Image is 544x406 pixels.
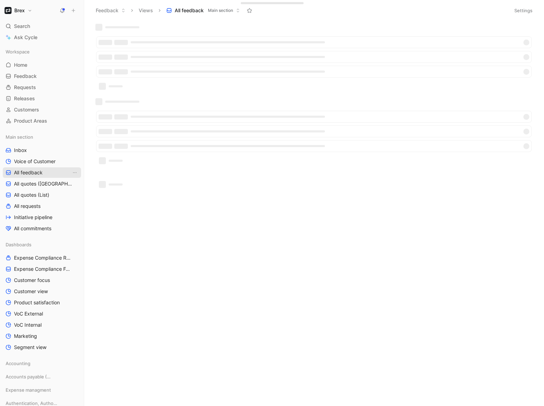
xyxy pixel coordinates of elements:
[3,342,81,353] a: Segment view
[14,7,25,14] h1: Brex
[6,373,52,380] span: Accounts payable (AP)
[3,385,81,397] div: Expense managment
[3,145,81,155] a: Inbox
[14,147,27,154] span: Inbox
[14,214,52,221] span: Initiative pipeline
[3,358,81,369] div: Accounting
[6,133,33,140] span: Main section
[3,331,81,341] a: Marketing
[3,223,81,234] a: All commitments
[93,5,129,16] button: Feedback
[3,371,81,382] div: Accounts payable (AP)
[3,167,81,178] a: All feedbackView actions
[3,320,81,330] a: VoC Internal
[3,239,81,353] div: DashboardsExpense Compliance RequestsExpense Compliance FeedbackCustomer focusCustomer viewProduc...
[6,360,30,367] span: Accounting
[3,156,81,167] a: Voice of Customer
[511,6,536,15] button: Settings
[14,333,37,340] span: Marketing
[3,371,81,384] div: Accounts payable (AP)
[3,253,81,263] a: Expense Compliance Requests
[14,321,42,328] span: VoC Internal
[3,71,81,81] a: Feedback
[14,117,47,124] span: Product Areas
[6,241,31,248] span: Dashboards
[3,264,81,274] a: Expense Compliance Feedback
[3,286,81,297] a: Customer view
[14,191,49,198] span: All quotes (List)
[3,239,81,250] div: Dashboards
[3,179,81,189] a: All quotes ([GEOGRAPHIC_DATA])
[3,297,81,308] a: Product satisfaction
[3,132,81,234] div: Main sectionInboxVoice of CustomerAll feedbackView actionsAll quotes ([GEOGRAPHIC_DATA])All quote...
[3,190,81,200] a: All quotes (List)
[3,358,81,371] div: Accounting
[3,201,81,211] a: All requests
[175,7,204,14] span: All feedback
[3,93,81,104] a: Releases
[3,6,34,15] button: BrexBrex
[14,254,72,261] span: Expense Compliance Requests
[208,7,233,14] span: Main section
[3,21,81,31] div: Search
[14,266,73,273] span: Expense Compliance Feedback
[14,288,48,295] span: Customer view
[3,212,81,223] a: Initiative pipeline
[14,73,37,80] span: Feedback
[14,299,60,306] span: Product satisfaction
[6,386,51,393] span: Expense managment
[14,158,56,165] span: Voice of Customer
[14,84,36,91] span: Requests
[3,385,81,395] div: Expense managment
[3,309,81,319] a: VoC External
[3,60,81,70] a: Home
[14,225,51,232] span: All commitments
[6,48,30,55] span: Workspace
[5,7,12,14] img: Brex
[3,82,81,93] a: Requests
[14,344,46,351] span: Segment view
[14,203,41,210] span: All requests
[136,5,156,16] button: Views
[14,61,27,68] span: Home
[163,5,243,16] button: All feedbackMain section
[3,32,81,43] a: Ask Cycle
[14,33,37,42] span: Ask Cycle
[3,116,81,126] a: Product Areas
[3,132,81,142] div: Main section
[14,277,50,284] span: Customer focus
[14,95,35,102] span: Releases
[14,180,73,187] span: All quotes ([GEOGRAPHIC_DATA])
[14,22,30,30] span: Search
[14,310,43,317] span: VoC External
[3,46,81,57] div: Workspace
[3,104,81,115] a: Customers
[14,106,39,113] span: Customers
[3,275,81,285] a: Customer focus
[71,169,78,176] button: View actions
[14,169,43,176] span: All feedback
